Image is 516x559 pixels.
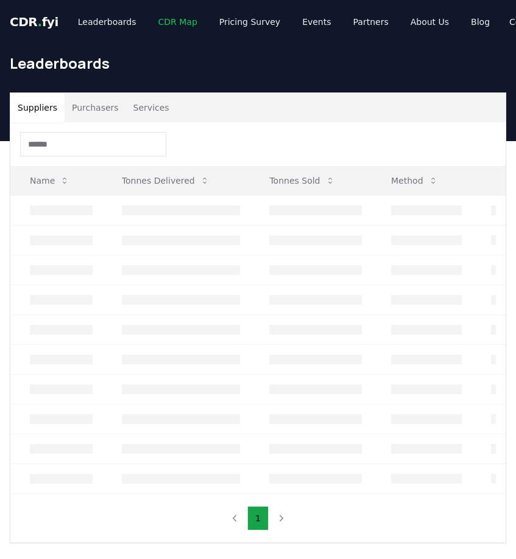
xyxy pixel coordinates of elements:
button: Purchasers [65,93,126,122]
button: Suppliers [10,93,65,122]
a: Events [292,11,341,33]
a: Leaderboards [68,11,146,33]
a: CDR.fyi [10,13,58,30]
h1: Leaderboards [10,54,506,73]
a: About Us [401,11,459,33]
button: Tonnes Delivered [112,168,219,193]
a: Pricing Survey [210,11,290,33]
span: . [38,15,42,29]
a: Blog [461,11,500,33]
button: Name [20,168,79,193]
span: CDR fyi [10,15,58,29]
button: Services [126,93,177,122]
button: 1 [247,506,269,530]
button: Method [381,168,448,193]
a: CDR Map [149,11,207,33]
button: Tonnes Sold [260,168,344,193]
nav: Main [68,11,500,33]
a: Partners [344,11,398,33]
